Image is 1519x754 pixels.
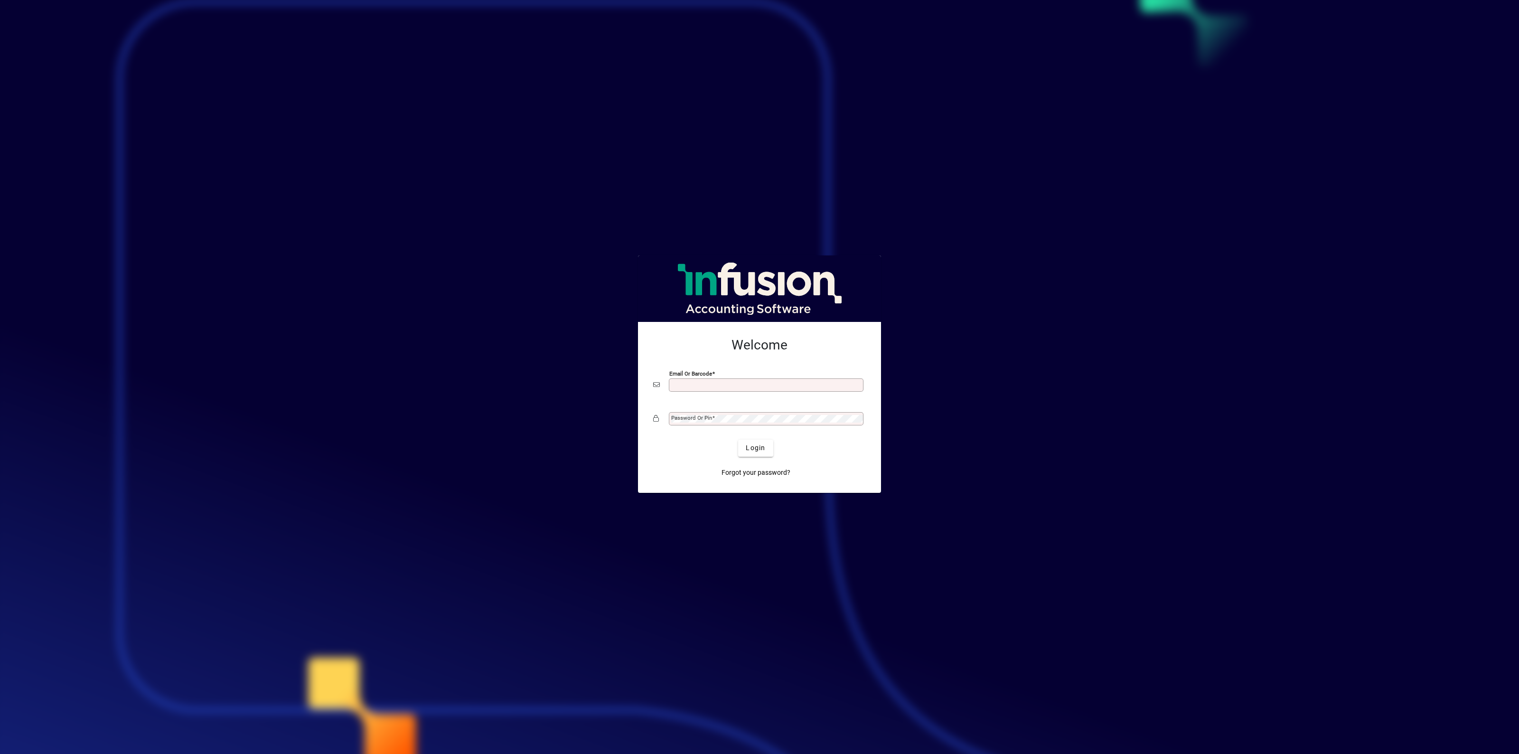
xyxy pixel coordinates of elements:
[653,337,866,353] h2: Welcome
[718,464,794,481] a: Forgot your password?
[669,370,712,377] mat-label: Email or Barcode
[671,415,712,421] mat-label: Password or Pin
[746,443,765,453] span: Login
[738,440,773,457] button: Login
[722,468,790,478] span: Forgot your password?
